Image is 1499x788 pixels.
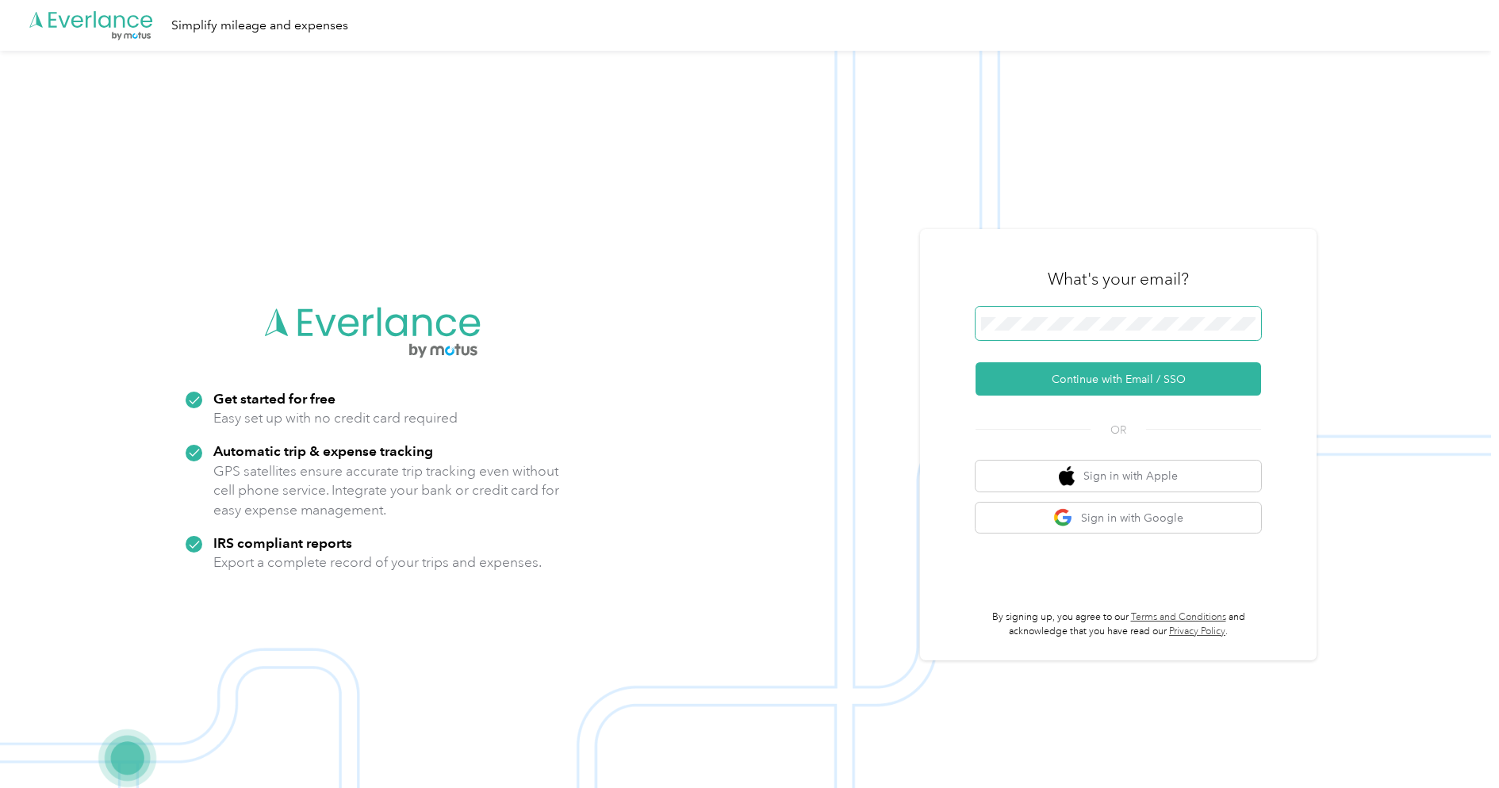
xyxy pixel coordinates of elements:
[171,16,348,36] div: Simplify mileage and expenses
[1410,699,1499,788] iframe: Everlance-gr Chat Button Frame
[213,553,542,572] p: Export a complete record of your trips and expenses.
[213,534,352,551] strong: IRS compliant reports
[976,503,1261,534] button: google logoSign in with Google
[213,408,458,428] p: Easy set up with no credit card required
[976,610,1261,638] p: By signing up, you agree to our and acknowledge that you have read our .
[1048,268,1189,290] h3: What's your email?
[976,461,1261,492] button: apple logoSign in with Apple
[213,461,560,520] p: GPS satellites ensure accurate trip tracking even without cell phone service. Integrate your bank...
[213,442,433,459] strong: Automatic trip & expense tracking
[1091,422,1146,438] span: OR
[1131,611,1226,623] a: Terms and Conditions
[1169,625,1225,637] a: Privacy Policy
[1053,508,1073,528] img: google logo
[976,362,1261,396] button: Continue with Email / SSO
[1059,466,1075,486] img: apple logo
[213,390,335,407] strong: Get started for free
